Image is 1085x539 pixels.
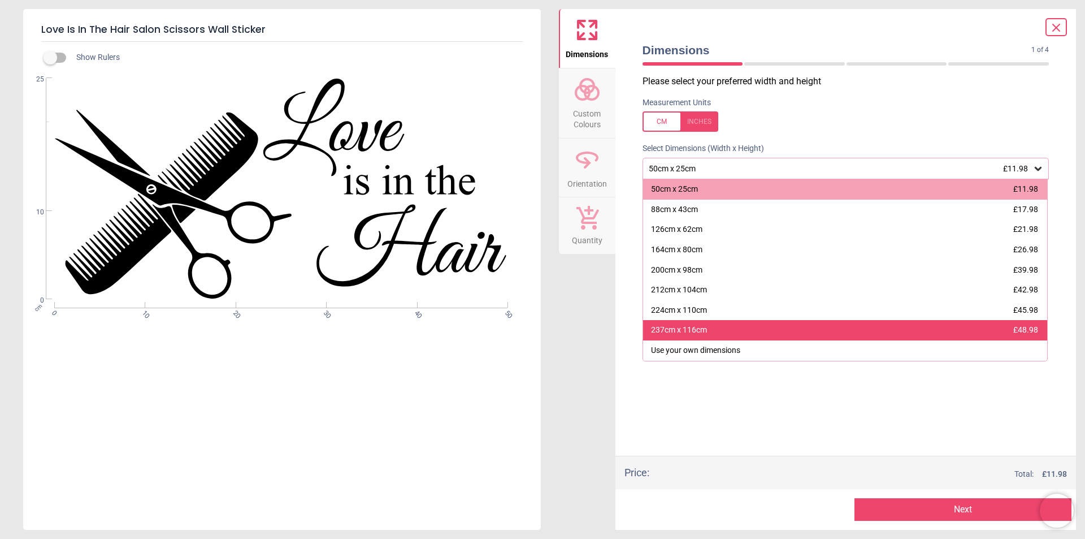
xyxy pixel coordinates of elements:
[1031,45,1049,55] span: 1 of 4
[49,309,57,316] span: 0
[33,303,43,313] span: cm
[572,230,602,247] span: Quantity
[1047,469,1067,478] span: 11.98
[651,284,707,296] div: 212cm x 104cm
[1013,225,1038,234] span: £21.98
[1013,265,1038,274] span: £39.98
[1013,245,1038,254] span: £26.98
[651,265,702,276] div: 200cm x 98cm
[502,309,510,316] span: 50
[1013,205,1038,214] span: £17.98
[559,139,615,197] button: Orientation
[1040,494,1074,528] iframe: Brevo live chat
[651,244,702,256] div: 164cm x 80cm
[651,325,707,336] div: 237cm x 116cm
[1042,469,1067,480] span: £
[1013,184,1038,193] span: £11.98
[854,498,1071,521] button: Next
[651,305,707,316] div: 224cm x 110cm
[566,44,608,61] span: Dimensions
[624,465,649,480] div: Price :
[1013,305,1038,314] span: £45.98
[651,204,698,215] div: 88cm x 43cm
[666,469,1067,480] div: Total:
[633,143,764,154] label: Select Dimensions (Width x Height)
[643,75,1058,88] p: Please select your preferred width and height
[50,51,541,64] div: Show Rulers
[23,296,44,305] span: 0
[651,224,702,235] div: 126cm x 62cm
[1013,325,1038,334] span: £48.98
[412,309,419,316] span: 40
[23,208,44,217] span: 10
[643,42,1032,58] span: Dimensions
[651,184,698,195] div: 50cm x 25cm
[140,309,147,316] span: 10
[651,345,740,356] div: Use your own dimensions
[567,173,607,190] span: Orientation
[559,9,615,68] button: Dimensions
[321,309,328,316] span: 30
[1013,285,1038,294] span: £42.98
[23,75,44,84] span: 25
[1003,164,1028,173] span: £11.98
[41,18,523,42] h5: Love Is In The Hair Salon Scissors Wall Sticker
[643,97,711,109] label: Measurement Units
[231,309,238,316] span: 20
[648,164,1033,174] div: 50cm x 25cm
[560,103,614,131] span: Custom Colours
[559,68,615,138] button: Custom Colours
[559,197,615,254] button: Quantity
